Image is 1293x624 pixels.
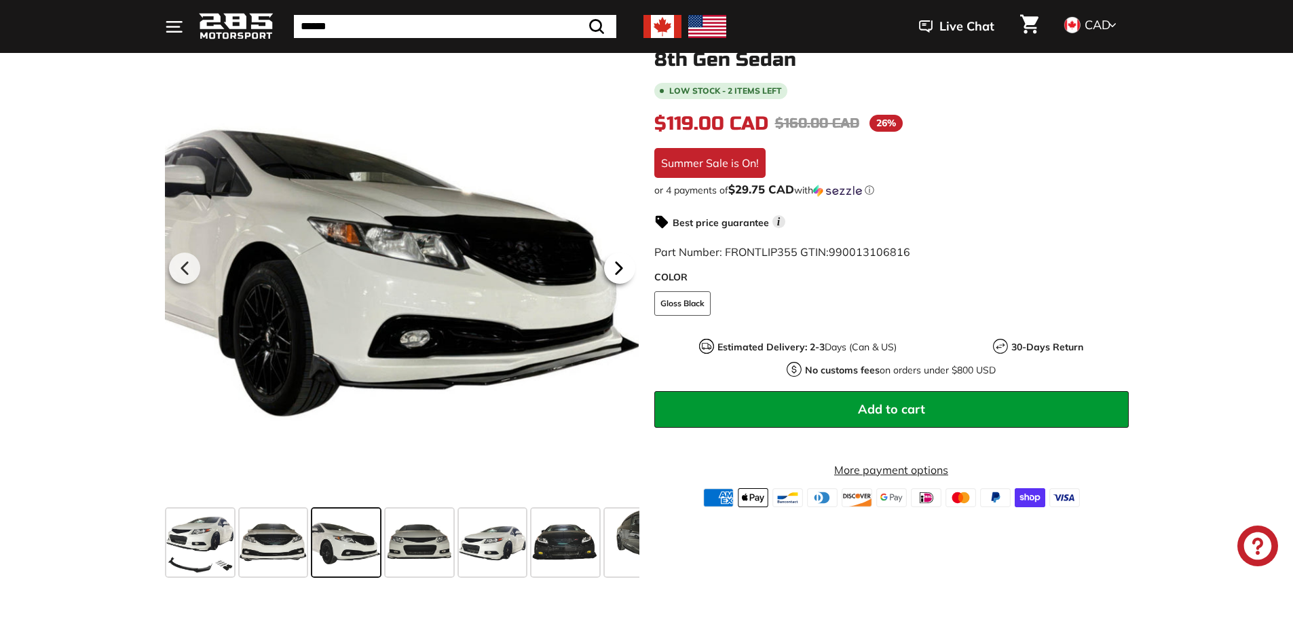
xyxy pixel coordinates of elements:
[805,363,996,378] p: on orders under $800 USD
[829,245,910,259] span: 990013106816
[1233,526,1282,570] inbox-online-store-chat: Shopify online store chat
[805,364,880,376] strong: No customs fees
[1012,3,1047,50] a: Cart
[945,488,976,507] img: master
[876,488,907,507] img: google_pay
[869,115,903,132] span: 26%
[911,488,941,507] img: ideal
[1011,341,1083,353] strong: 30-Days Return
[1049,488,1080,507] img: visa
[673,217,769,229] strong: Best price guarantee
[654,245,910,259] span: Part Number: FRONTLIP355 GTIN:
[842,488,872,507] img: discover
[654,29,1129,71] h1: Front Lip Splitter - [DATE]-[DATE] Honda Civic 8th Gen Sedan
[1015,488,1045,507] img: shopify_pay
[703,488,734,507] img: american_express
[654,148,766,178] div: Summer Sale is On!
[654,270,1129,285] label: COLOR
[738,488,768,507] img: apple_pay
[775,115,859,132] span: $160.00 CAD
[772,215,785,228] span: i
[199,11,274,43] img: Logo_285_Motorsport_areodynamics_components
[654,183,1129,197] div: or 4 payments of with
[654,462,1129,478] a: More payment options
[654,391,1129,428] button: Add to cart
[654,112,768,135] span: $119.00 CAD
[717,340,897,354] p: Days (Can & US)
[813,185,862,197] img: Sezzle
[1085,17,1110,33] span: CAD
[772,488,803,507] img: bancontact
[717,341,825,353] strong: Estimated Delivery: 2-3
[858,401,925,417] span: Add to cart
[939,18,994,35] span: Live Chat
[980,488,1011,507] img: paypal
[654,183,1129,197] div: or 4 payments of$29.75 CADwithSezzle Click to learn more about Sezzle
[728,182,794,196] span: $29.75 CAD
[669,87,782,95] span: Low stock - 2 items left
[294,15,616,38] input: Search
[901,10,1012,43] button: Live Chat
[807,488,838,507] img: diners_club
